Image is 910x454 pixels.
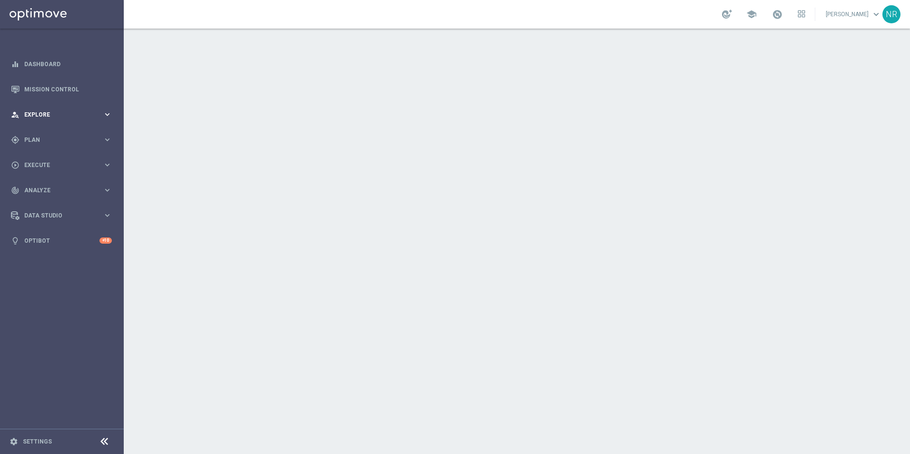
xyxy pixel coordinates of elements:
[882,5,900,23] div: NR
[11,110,103,119] div: Explore
[11,161,20,169] i: play_circle_outline
[24,228,99,253] a: Optibot
[99,237,112,244] div: +10
[10,136,112,144] button: gps_fixed Plan keyboard_arrow_right
[10,161,112,169] button: play_circle_outline Execute keyboard_arrow_right
[746,9,757,20] span: school
[10,60,112,68] button: equalizer Dashboard
[24,162,103,168] span: Execute
[11,51,112,77] div: Dashboard
[24,213,103,218] span: Data Studio
[103,160,112,169] i: keyboard_arrow_right
[103,186,112,195] i: keyboard_arrow_right
[23,439,52,444] a: Settings
[10,212,112,219] button: Data Studio keyboard_arrow_right
[103,135,112,144] i: keyboard_arrow_right
[11,110,20,119] i: person_search
[10,187,112,194] button: track_changes Analyze keyboard_arrow_right
[11,136,103,144] div: Plan
[24,112,103,118] span: Explore
[10,86,112,93] button: Mission Control
[11,77,112,102] div: Mission Control
[24,77,112,102] a: Mission Control
[10,111,112,118] button: person_search Explore keyboard_arrow_right
[11,211,103,220] div: Data Studio
[103,110,112,119] i: keyboard_arrow_right
[11,60,20,69] i: equalizer
[24,188,103,193] span: Analyze
[11,161,103,169] div: Execute
[10,237,112,245] button: lightbulb Optibot +10
[871,9,881,20] span: keyboard_arrow_down
[11,228,112,253] div: Optibot
[11,237,20,245] i: lightbulb
[11,136,20,144] i: gps_fixed
[24,51,112,77] a: Dashboard
[24,137,103,143] span: Plan
[11,186,20,195] i: track_changes
[825,7,882,21] a: [PERSON_NAME]keyboard_arrow_down
[10,437,18,446] i: settings
[103,211,112,220] i: keyboard_arrow_right
[11,186,103,195] div: Analyze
